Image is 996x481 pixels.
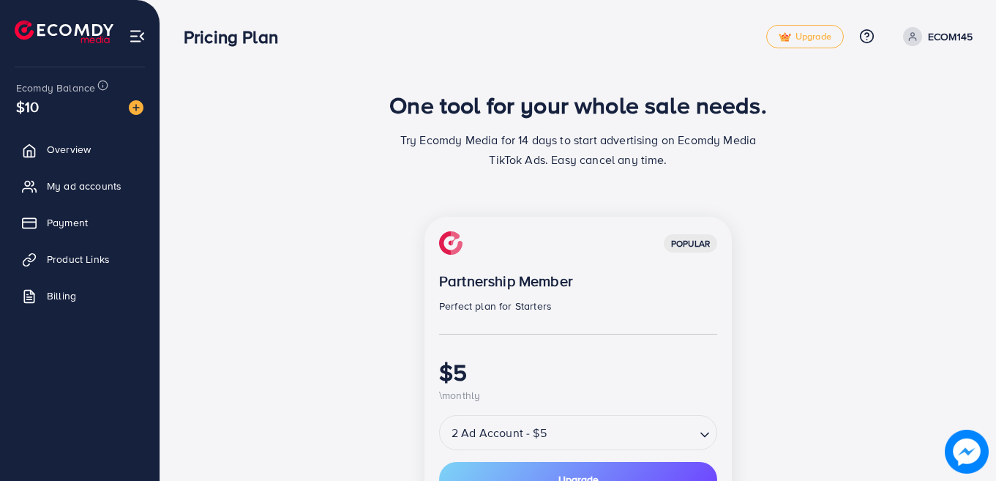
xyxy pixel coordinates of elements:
[129,100,143,115] img: image
[389,91,767,119] h1: One tool for your whole sale needs.
[439,272,717,290] p: Partnership Member
[47,288,76,303] span: Billing
[47,142,91,157] span: Overview
[11,245,149,274] a: Product Links
[15,20,113,43] img: logo
[11,171,149,201] a: My ad accounts
[664,234,717,253] div: popular
[449,420,550,446] span: 2 Ad Account - $5
[439,297,717,315] p: Perfect plan for Starters
[184,26,290,48] h3: Pricing Plan
[766,25,844,48] a: tickUpgrade
[11,281,149,310] a: Billing
[439,231,463,255] img: img
[439,415,717,450] div: Search for option
[47,179,121,193] span: My ad accounts
[47,252,110,266] span: Product Links
[946,430,988,473] img: image
[11,208,149,237] a: Payment
[129,28,146,45] img: menu
[11,135,149,164] a: Overview
[779,31,831,42] span: Upgrade
[928,28,973,45] p: ECOM145
[395,130,761,170] p: Try Ecomdy Media for 14 days to start advertising on Ecomdy Media TikTok Ads. Easy cancel any time.
[551,420,694,446] input: Search for option
[779,32,791,42] img: tick
[897,27,973,46] a: ECOM145
[16,96,39,117] span: $10
[439,358,717,386] h1: $5
[47,215,88,230] span: Payment
[16,81,95,95] span: Ecomdy Balance
[439,388,480,403] span: \monthly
